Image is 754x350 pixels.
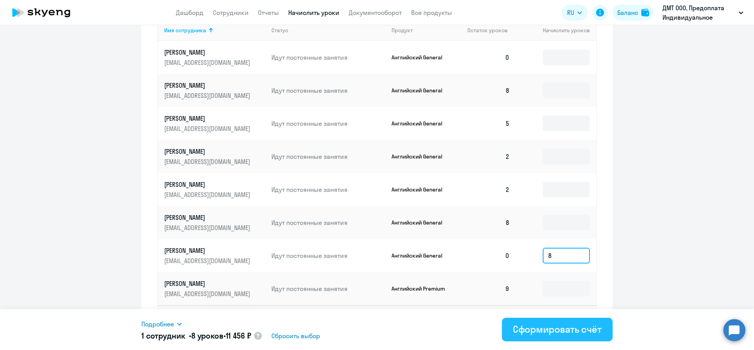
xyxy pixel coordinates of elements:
p: Идут постоянные занятия [271,86,385,95]
p: [EMAIL_ADDRESS][DOMAIN_NAME] [164,157,252,166]
div: Имя сотрудника [164,27,206,34]
a: [PERSON_NAME][EMAIL_ADDRESS][DOMAIN_NAME] [164,246,265,265]
span: 8 уроков [191,331,223,341]
span: Сбросить выбор [271,331,320,341]
div: Сформировать счёт [513,323,602,335]
p: [PERSON_NAME] [164,114,252,123]
a: [PERSON_NAME][EMAIL_ADDRESS][DOMAIN_NAME] [164,279,265,298]
div: Продукт [392,27,413,34]
p: [PERSON_NAME] [164,279,252,288]
a: [PERSON_NAME][EMAIL_ADDRESS][DOMAIN_NAME] [164,81,265,100]
td: 0 [461,41,516,74]
p: [PERSON_NAME] [164,48,252,57]
a: [PERSON_NAME][EMAIL_ADDRESS][DOMAIN_NAME] [164,180,265,199]
a: [PERSON_NAME][EMAIL_ADDRESS][DOMAIN_NAME] [164,114,265,133]
p: Английский General [392,54,450,61]
div: Баланс [617,8,638,17]
p: Английский General [392,186,450,193]
span: 11 456 ₽ [226,331,251,341]
p: Английский General [392,252,450,259]
p: Идут постоянные занятия [271,152,385,161]
a: [PERSON_NAME][EMAIL_ADDRESS][DOMAIN_NAME] [164,48,265,67]
p: Идут постоянные занятия [271,185,385,194]
td: 9 [461,272,516,305]
p: Идут постоянные занятия [271,218,385,227]
button: Сформировать счёт [502,318,613,341]
a: Сотрудники [213,9,249,17]
td: 5 [461,107,516,140]
p: [EMAIL_ADDRESS][DOMAIN_NAME] [164,190,252,199]
a: [PERSON_NAME][EMAIL_ADDRESS][DOMAIN_NAME] [164,147,265,166]
a: Начислить уроки [288,9,339,17]
td: 8 [461,74,516,107]
p: Идут постоянные занятия [271,119,385,128]
a: Документооборот [349,9,402,17]
p: Английский General [392,153,450,160]
p: [EMAIL_ADDRESS][DOMAIN_NAME] [164,289,252,298]
div: Остаток уроков [467,27,516,34]
a: Отчеты [258,9,279,17]
th: Начислить уроков [516,20,596,41]
a: Все продукты [411,9,452,17]
span: Подробнее [141,319,174,329]
td: 0 [461,239,516,272]
p: [PERSON_NAME] [164,180,252,189]
span: Остаток уроков [467,27,508,34]
p: ДМТ ООО, Предоплата Индивидуальное обучение [662,3,736,22]
h5: 1 сотрудник • • [141,330,251,341]
button: Балансbalance [613,5,654,20]
a: [PERSON_NAME][EMAIL_ADDRESS][DOMAIN_NAME] [164,213,265,232]
p: [PERSON_NAME] [164,213,252,222]
p: Английский General [392,120,450,127]
div: Статус [271,27,385,34]
p: Английский Premium [392,285,450,292]
p: [EMAIL_ADDRESS][DOMAIN_NAME] [164,58,252,67]
p: Английский General [392,87,450,94]
p: [EMAIL_ADDRESS][DOMAIN_NAME] [164,223,252,232]
div: Продукт [392,27,461,34]
p: [PERSON_NAME] [164,246,252,255]
img: balance [641,9,649,17]
td: 8 [461,206,516,239]
button: ДМТ ООО, Предоплата Индивидуальное обучение [659,3,747,22]
a: Дашборд [176,9,203,17]
p: Английский General [392,219,450,226]
span: RU [567,8,574,17]
p: [EMAIL_ADDRESS][DOMAIN_NAME] [164,91,252,100]
p: Идут постоянные занятия [271,53,385,62]
p: Идут постоянные занятия [271,251,385,260]
div: Статус [271,27,288,34]
p: [EMAIL_ADDRESS][DOMAIN_NAME] [164,256,252,265]
p: Идут постоянные занятия [271,284,385,293]
td: 2 [461,140,516,173]
td: 2 [461,173,516,206]
p: [PERSON_NAME] [164,81,252,90]
button: RU [562,5,587,20]
div: Имя сотрудника [164,27,265,34]
p: [PERSON_NAME] [164,147,252,156]
p: [EMAIL_ADDRESS][DOMAIN_NAME] [164,124,252,133]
